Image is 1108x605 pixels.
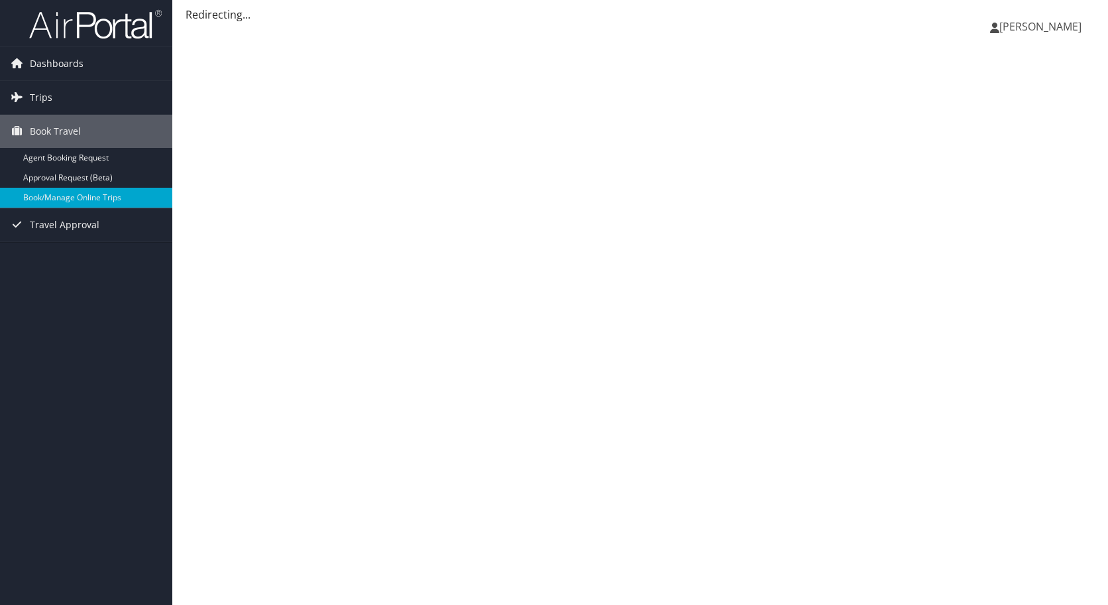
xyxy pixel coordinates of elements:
[30,47,83,80] span: Dashboards
[990,7,1095,46] a: [PERSON_NAME]
[999,19,1081,34] span: [PERSON_NAME]
[30,81,52,114] span: Trips
[186,7,1095,23] div: Redirecting...
[30,208,99,241] span: Travel Approval
[29,9,162,40] img: airportal-logo.png
[30,115,81,148] span: Book Travel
